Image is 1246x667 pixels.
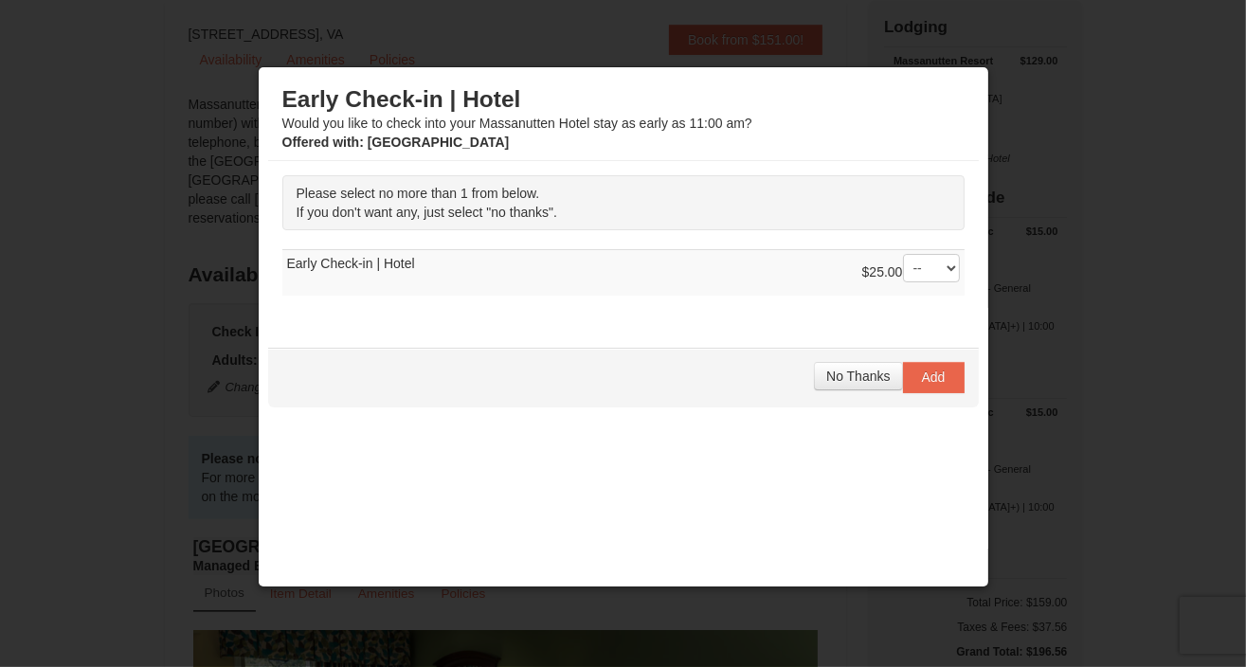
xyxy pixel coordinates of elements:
[826,369,890,384] span: No Thanks
[922,370,946,385] span: Add
[297,186,540,201] span: Please select no more than 1 from below.
[814,362,902,390] button: No Thanks
[282,85,965,152] div: Would you like to check into your Massanutten Hotel stay as early as 11:00 am?
[282,135,510,150] strong: : [GEOGRAPHIC_DATA]
[297,205,557,220] span: If you don't want any, just select "no thanks".
[282,85,965,114] h3: Early Check-in | Hotel
[862,254,960,292] div: $25.00
[903,362,965,392] button: Add
[282,250,965,297] td: Early Check-in | Hotel
[282,135,360,150] span: Offered with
